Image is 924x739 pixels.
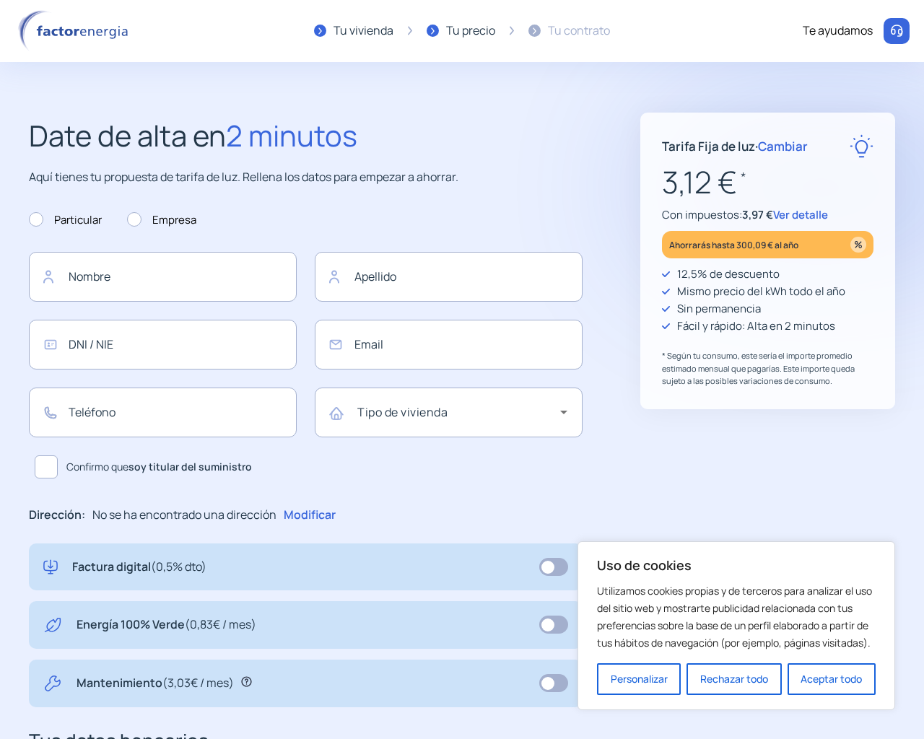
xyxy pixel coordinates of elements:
[788,663,876,695] button: Aceptar todo
[662,349,873,388] p: * Según tu consumo, este sería el importe promedio estimado mensual que pagarías. Este importe qu...
[29,113,583,159] h2: Date de alta en
[29,211,102,229] label: Particular
[803,22,873,40] div: Te ayudamos
[43,558,58,577] img: digital-invoice.svg
[742,207,773,222] span: 3,97 €
[77,616,256,634] p: Energía 100% Verde
[773,207,828,222] span: Ver detalle
[14,10,137,52] img: logo factor
[72,558,206,577] p: Factura digital
[677,318,835,335] p: Fácil y rápido: Alta en 2 minutos
[758,138,808,154] span: Cambiar
[669,237,798,253] p: Ahorrarás hasta 300,09 € al año
[446,22,495,40] div: Tu precio
[29,168,583,187] p: Aquí tienes tu propuesta de tarifa de luz. Rellena los datos para empezar a ahorrar.
[127,211,196,229] label: Empresa
[29,506,85,525] p: Dirección:
[334,22,393,40] div: Tu vivienda
[43,616,62,634] img: energy-green.svg
[577,541,895,710] div: Uso de cookies
[66,459,252,475] span: Confirmo que
[677,300,761,318] p: Sin permanencia
[889,24,904,38] img: llamar
[662,158,873,206] p: 3,12 €
[284,506,336,525] p: Modificar
[677,266,780,283] p: 12,5% de descuento
[677,283,845,300] p: Mismo precio del kWh todo el año
[43,674,62,693] img: tool.svg
[850,237,866,253] img: percentage_icon.svg
[162,675,234,691] span: (3,03€ / mes)
[687,663,781,695] button: Rechazar todo
[92,506,276,525] p: No se ha encontrado una dirección
[662,136,808,156] p: Tarifa Fija de luz ·
[77,674,234,693] p: Mantenimiento
[226,115,357,155] span: 2 minutos
[548,22,610,40] div: Tu contrato
[597,582,876,652] p: Utilizamos cookies propias y de terceros para analizar el uso del sitio web y mostrarte publicida...
[357,404,448,420] mat-label: Tipo de vivienda
[185,616,256,632] span: (0,83€ / mes)
[597,556,876,574] p: Uso de cookies
[662,206,873,224] p: Con impuestos:
[597,663,681,695] button: Personalizar
[128,460,252,473] b: soy titular del suministro
[850,134,873,158] img: rate-E.svg
[151,559,206,574] span: (0,5% dto)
